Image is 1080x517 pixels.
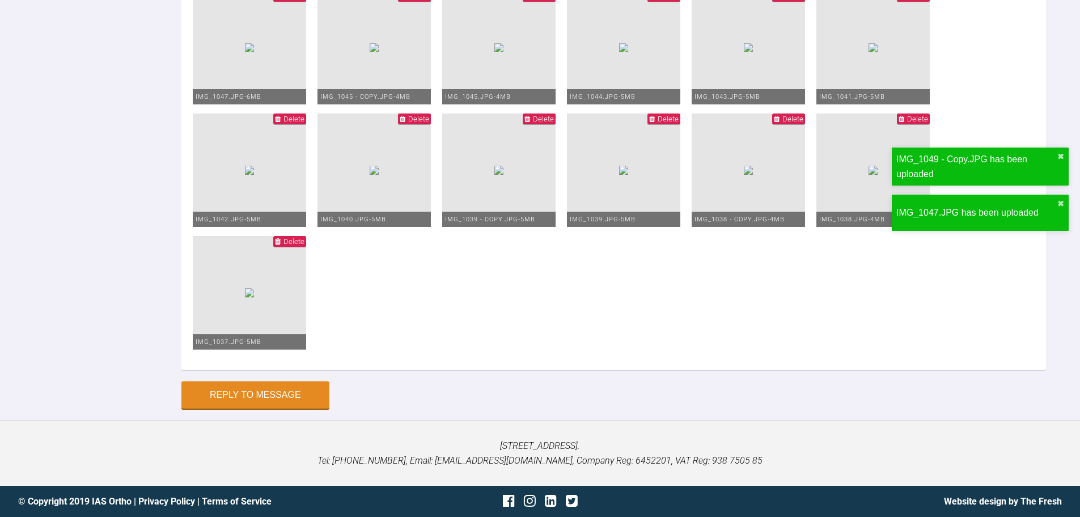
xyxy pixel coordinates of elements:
[283,115,304,123] span: Delete
[202,496,272,507] a: Terms of Service
[819,93,885,100] span: IMG_1041.JPG - 5MB
[370,43,379,52] img: 273d201b-407d-403d-86e2-8db45023aad0
[694,93,760,100] span: IMG_1043.JPG - 5MB
[944,496,1062,507] a: Website design by The Fresh
[744,166,753,175] img: b2919ffa-c355-4c6b-8623-29dc60757182
[1057,152,1064,161] button: close
[619,43,628,52] img: 2f61db1a-fff6-45df-9950-cf6efe1c4ee5
[896,205,1057,220] div: IMG_1047.JPG has been uploaded
[658,115,679,123] span: Delete
[370,166,379,175] img: 599a7890-3366-4245-a6cb-ae3950320d25
[320,216,386,223] span: IMG_1040.JPG - 5MB
[869,166,878,175] img: 3108764e-0372-4f97-b624-1cb0b4ab9ee4
[181,381,329,409] button: Reply to Message
[18,439,1062,468] p: [STREET_ADDRESS]. Tel: [PHONE_NUMBER], Email: [EMAIL_ADDRESS][DOMAIN_NAME], Company Reg: 6452201,...
[138,496,195,507] a: Privacy Policy
[1057,199,1064,208] button: close
[570,93,636,100] span: IMG_1044.JPG - 5MB
[619,166,628,175] img: 183993fc-9b7e-438e-8f2f-95ad3e561b58
[408,115,429,123] span: Delete
[744,43,753,52] img: f0926412-61a3-4e0c-a354-5c77727f6350
[320,93,410,100] span: IMG_1045 - Copy.JPG - 4MB
[245,43,254,52] img: 1926ac6c-c3d2-4888-a120-2525c58cf18d
[245,288,254,297] img: adc653f8-0436-4d7d-9416-a7895a8e978d
[196,216,261,223] span: IMG_1042.JPG - 5MB
[570,216,636,223] span: IMG_1039.JPG - 5MB
[196,93,261,100] span: IMG_1047.JPG - 6MB
[445,93,511,100] span: IMG_1045.JPG - 4MB
[494,166,503,175] img: d0eb5cdc-5a96-498b-9d93-59cd89a057b2
[694,216,785,223] span: IMG_1038 - Copy.JPG - 4MB
[445,216,535,223] span: IMG_1039 - Copy.JPG - 5MB
[869,43,878,52] img: b3c068cb-1ef8-4943-906a-0febfe5823ff
[533,115,554,123] span: Delete
[819,216,885,223] span: IMG_1038.JPG - 4MB
[283,237,304,246] span: Delete
[245,166,254,175] img: 76ad7f73-3c65-42d6-bae6-9853944e8053
[494,43,503,52] img: fe8c5d11-5700-45cc-afa4-698ee867a380
[896,152,1057,181] div: IMG_1049 - Copy.JPG has been uploaded
[782,115,803,123] span: Delete
[18,494,366,509] div: © Copyright 2019 IAS Ortho | |
[196,338,261,346] span: IMG_1037.JPG - 5MB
